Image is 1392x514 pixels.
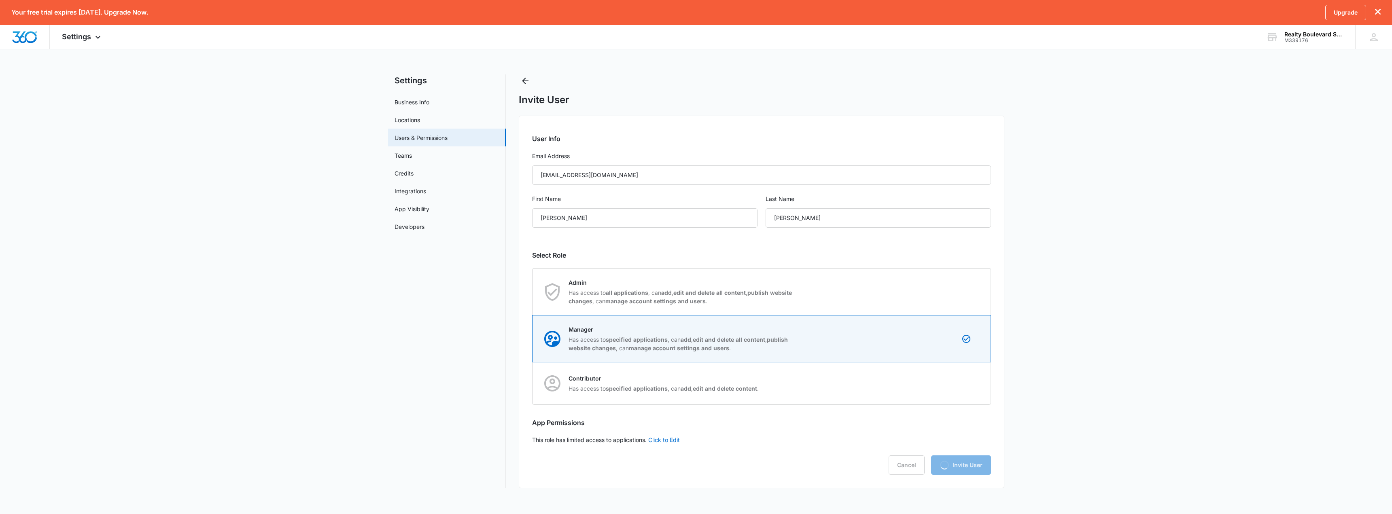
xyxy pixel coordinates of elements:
[395,205,429,213] a: App Visibility
[395,187,426,195] a: Integrations
[569,278,796,287] p: Admin
[681,336,691,343] strong: add
[569,374,759,383] p: Contributor
[606,289,648,296] strong: all applications
[569,384,759,393] p: Has access to , can , .
[519,116,1004,488] div: This role has limited access to applications.
[766,195,991,203] label: Last Name
[648,436,680,443] a: Click to Edit
[62,32,91,41] span: Settings
[629,345,729,351] strong: manage account settings and users
[532,250,991,260] h2: Select Role
[569,288,796,305] p: Has access to , can , , , can .
[569,325,796,334] p: Manager
[569,335,796,352] p: Has access to , can , , , can .
[1375,8,1381,16] button: dismiss this dialog
[1325,5,1366,20] a: Upgrade
[388,74,506,87] h2: Settings
[532,195,758,203] label: First Name
[606,336,668,343] strong: specified applications
[673,289,746,296] strong: edit and delete all content
[1284,31,1343,38] div: account name
[661,289,672,296] strong: add
[681,385,691,392] strong: add
[693,336,765,343] strong: edit and delete all content
[519,74,532,87] button: Back
[11,8,148,16] p: Your free trial expires [DATE]. Upgrade Now.
[1284,38,1343,43] div: account id
[395,133,448,142] a: Users & Permissions
[395,222,424,231] a: Developers
[532,134,991,144] h2: User Info
[605,298,706,305] strong: manage account settings and users
[532,418,991,427] h2: App Permissions
[395,116,420,124] a: Locations
[50,25,115,49] div: Settings
[606,385,668,392] strong: specified applications
[395,98,429,106] a: Business Info
[519,94,569,106] h1: Invite User
[395,169,414,178] a: Credits
[693,385,757,392] strong: edit and delete content
[532,152,991,161] label: Email Address
[395,151,412,160] a: Teams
